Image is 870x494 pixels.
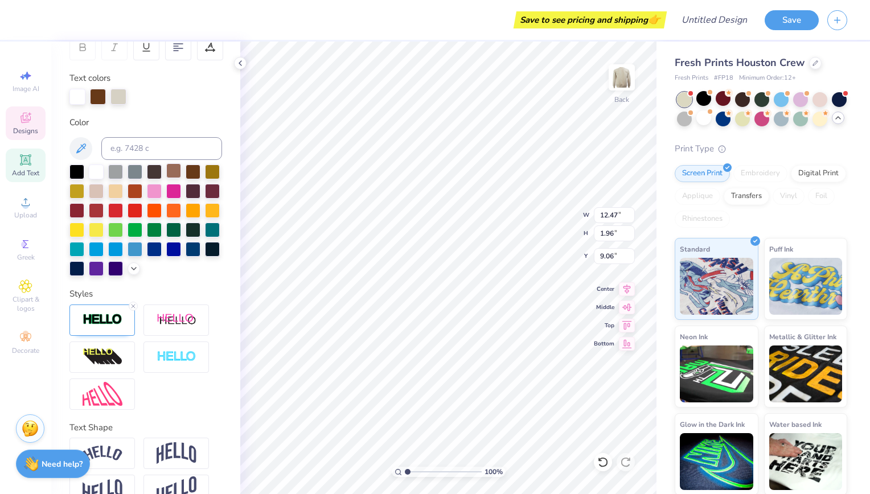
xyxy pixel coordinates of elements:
[769,418,822,430] span: Water based Ink
[769,331,836,343] span: Metallic & Glitter Ink
[485,467,503,477] span: 100 %
[83,382,122,406] img: Free Distort
[714,73,733,83] span: # FP18
[614,94,629,105] div: Back
[83,313,122,326] img: Stroke
[675,211,730,228] div: Rhinestones
[773,188,805,205] div: Vinyl
[594,303,614,311] span: Middle
[791,165,846,182] div: Digital Print
[69,72,110,85] label: Text colors
[769,345,843,402] img: Metallic & Glitter Ink
[13,84,39,93] span: Image AI
[675,142,847,155] div: Print Type
[101,137,222,160] input: e.g. 7428 c
[769,243,793,255] span: Puff Ink
[733,165,787,182] div: Embroidery
[739,73,796,83] span: Minimum Order: 12 +
[675,188,720,205] div: Applique
[724,188,769,205] div: Transfers
[648,13,660,26] span: 👉
[680,258,753,315] img: Standard
[769,258,843,315] img: Puff Ink
[680,433,753,490] img: Glow in the Dark Ink
[594,322,614,330] span: Top
[69,116,222,129] div: Color
[516,11,664,28] div: Save to see pricing and shipping
[675,56,805,69] span: Fresh Prints Houston Crew
[157,351,196,364] img: Negative Space
[594,285,614,293] span: Center
[680,243,710,255] span: Standard
[83,446,122,461] img: Arc
[14,211,37,220] span: Upload
[12,168,39,178] span: Add Text
[594,340,614,348] span: Bottom
[675,165,730,182] div: Screen Print
[680,418,745,430] span: Glow in the Dark Ink
[769,433,843,490] img: Water based Ink
[69,421,222,434] div: Text Shape
[6,295,46,313] span: Clipart & logos
[17,253,35,262] span: Greek
[680,331,708,343] span: Neon Ink
[42,459,83,470] strong: Need help?
[610,66,633,89] img: Back
[672,9,756,31] input: Untitled Design
[157,313,196,327] img: Shadow
[765,10,819,30] button: Save
[157,442,196,464] img: Arch
[680,345,753,402] img: Neon Ink
[69,287,222,300] div: Styles
[675,73,708,83] span: Fresh Prints
[12,346,39,355] span: Decorate
[13,126,38,135] span: Designs
[83,348,122,366] img: 3d Illusion
[808,188,835,205] div: Foil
